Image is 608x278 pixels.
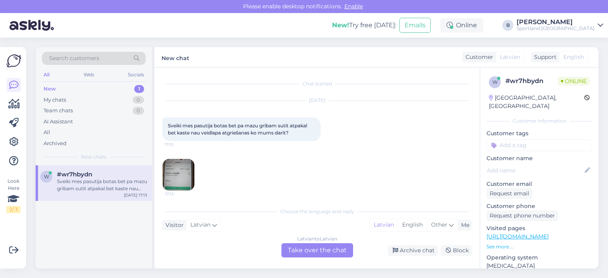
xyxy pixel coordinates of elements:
[489,94,584,110] div: [GEOGRAPHIC_DATA], [GEOGRAPHIC_DATA]
[44,118,73,126] div: AI Assistant
[165,142,194,148] span: 17:13
[57,178,147,192] div: Sveiki mes pasutija botas bet pa mazu gribam sutit atpakal bet kaste nau veidlapa atgriešanas ko ...
[49,54,99,62] span: Search customers
[517,25,595,32] div: Sportland [GEOGRAPHIC_DATA]
[458,221,469,229] div: Me
[332,21,396,30] div: Try free [DATE]:
[531,53,557,61] div: Support
[162,97,472,104] div: [DATE]
[133,96,144,104] div: 0
[500,53,520,61] span: Latvian
[44,174,49,180] span: w
[165,191,195,197] span: 17:13
[126,70,146,80] div: Socials
[502,20,513,31] div: B
[162,221,184,229] div: Visitor
[168,123,308,136] span: Sveiki mes pasutija botas bet pa mazu gribam sutit atpakal bet kaste nau veidlapa atgriešanas ko ...
[163,159,194,191] img: Attachment
[486,117,592,125] div: Customer information
[486,243,592,250] p: See more ...
[398,219,427,231] div: English
[44,129,50,136] div: All
[332,21,349,29] b: New!
[441,245,472,256] div: Block
[44,85,56,93] div: New
[486,253,592,262] p: Operating system
[487,166,583,175] input: Add name
[57,171,92,178] span: #wr7hbydn
[162,208,472,215] div: Choose the language and reply
[486,210,558,221] div: Request phone number
[486,202,592,210] p: Customer phone
[486,154,592,163] p: Customer name
[492,79,498,85] span: w
[505,76,558,86] div: # wr7hbydn
[134,85,144,93] div: 1
[399,18,431,33] button: Emails
[563,53,584,61] span: English
[44,96,66,104] div: My chats
[124,192,147,198] div: [DATE] 17:13
[81,153,106,161] span: New chats
[517,19,595,25] div: [PERSON_NAME]
[6,178,21,213] div: Look Here
[486,180,592,188] p: Customer email
[558,77,590,85] span: Online
[486,139,592,151] input: Add a tag
[486,224,592,233] p: Visited pages
[342,3,365,10] span: Enable
[82,70,96,80] div: Web
[486,262,592,270] p: [MEDICAL_DATA]
[297,235,337,242] div: Latvian to Latvian
[486,129,592,138] p: Customer tags
[486,233,549,240] a: [URL][DOMAIN_NAME]
[6,53,21,68] img: Askly Logo
[388,245,438,256] div: Archive chat
[517,19,603,32] a: [PERSON_NAME]Sportland [GEOGRAPHIC_DATA]
[486,188,532,199] div: Request email
[42,70,51,80] div: All
[190,221,211,229] span: Latvian
[431,221,447,228] span: Other
[162,80,472,87] div: Chat started
[370,219,398,231] div: Latvian
[133,107,144,115] div: 0
[44,107,73,115] div: Team chats
[462,53,493,61] div: Customer
[281,243,353,257] div: Take over the chat
[440,18,483,32] div: Online
[161,52,189,62] label: New chat
[6,206,21,213] div: 2 / 3
[44,140,66,148] div: Archived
